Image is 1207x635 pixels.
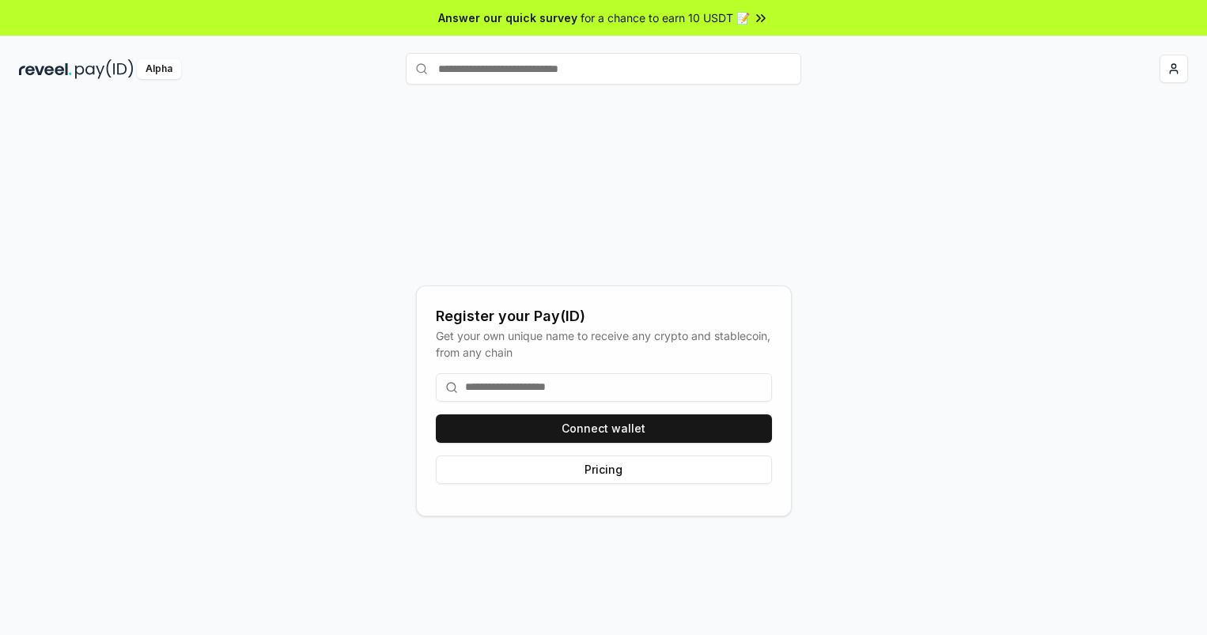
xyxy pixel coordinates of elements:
button: Pricing [436,455,772,484]
button: Connect wallet [436,414,772,443]
img: reveel_dark [19,59,72,79]
span: Answer our quick survey [438,9,577,26]
div: Alpha [137,59,181,79]
img: pay_id [75,59,134,79]
span: for a chance to earn 10 USDT 📝 [581,9,750,26]
div: Get your own unique name to receive any crypto and stablecoin, from any chain [436,327,772,361]
div: Register your Pay(ID) [436,305,772,327]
